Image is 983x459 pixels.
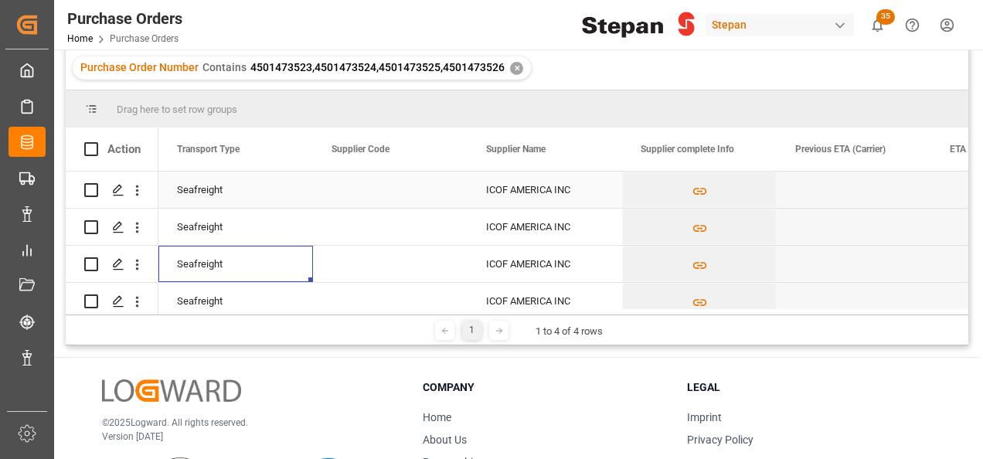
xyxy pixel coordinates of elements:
div: ICOF AMERICA INC [468,246,622,282]
span: Supplier Name [486,144,546,155]
p: Version [DATE] [102,430,384,444]
div: 1 to 4 of 4 rows [536,324,603,339]
div: Seafreight [177,209,294,245]
div: Press SPACE to select this row. [66,209,158,246]
a: About Us [423,433,467,446]
a: Home [423,411,451,423]
span: 35 [876,9,895,25]
div: ICOF AMERICA INC [468,283,622,319]
div: Purchase Orders [67,7,182,30]
h3: Legal [687,379,932,396]
div: Press SPACE to select this row. [66,172,158,209]
div: ICOF AMERICA INC [468,172,622,208]
div: ✕ [510,62,523,75]
a: Privacy Policy [687,433,753,446]
span: Supplier Code [332,144,389,155]
div: Press SPACE to select this row. [66,283,158,320]
div: Seafreight [177,172,294,208]
div: Stepan [706,14,854,36]
img: Stepan_Company_logo.svg.png_1713531530.png [582,12,695,39]
div: Press SPACE to select this row. [66,246,158,283]
p: © 2025 Logward. All rights reserved. [102,416,384,430]
span: Drag here to set row groups [117,104,237,115]
div: Seafreight [177,284,294,319]
a: Home [67,33,93,44]
span: Contains [202,61,247,73]
span: 4501473523,4501473524,4501473525,4501473526 [250,61,505,73]
span: Previous ETA (Carrier) [795,144,886,155]
a: Imprint [687,411,722,423]
img: Logward Logo [102,379,241,402]
h3: Company [423,379,668,396]
div: ICOF AMERICA INC [468,209,622,245]
span: Supplier complete Info [641,144,734,155]
button: Help Center [895,8,930,42]
div: Action [107,142,141,156]
span: Transport Type [177,144,240,155]
button: Stepan [706,10,860,39]
div: Seafreight [177,246,294,282]
button: show 35 new notifications [860,8,895,42]
span: Purchase Order Number [80,61,199,73]
div: 1 [462,321,481,340]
